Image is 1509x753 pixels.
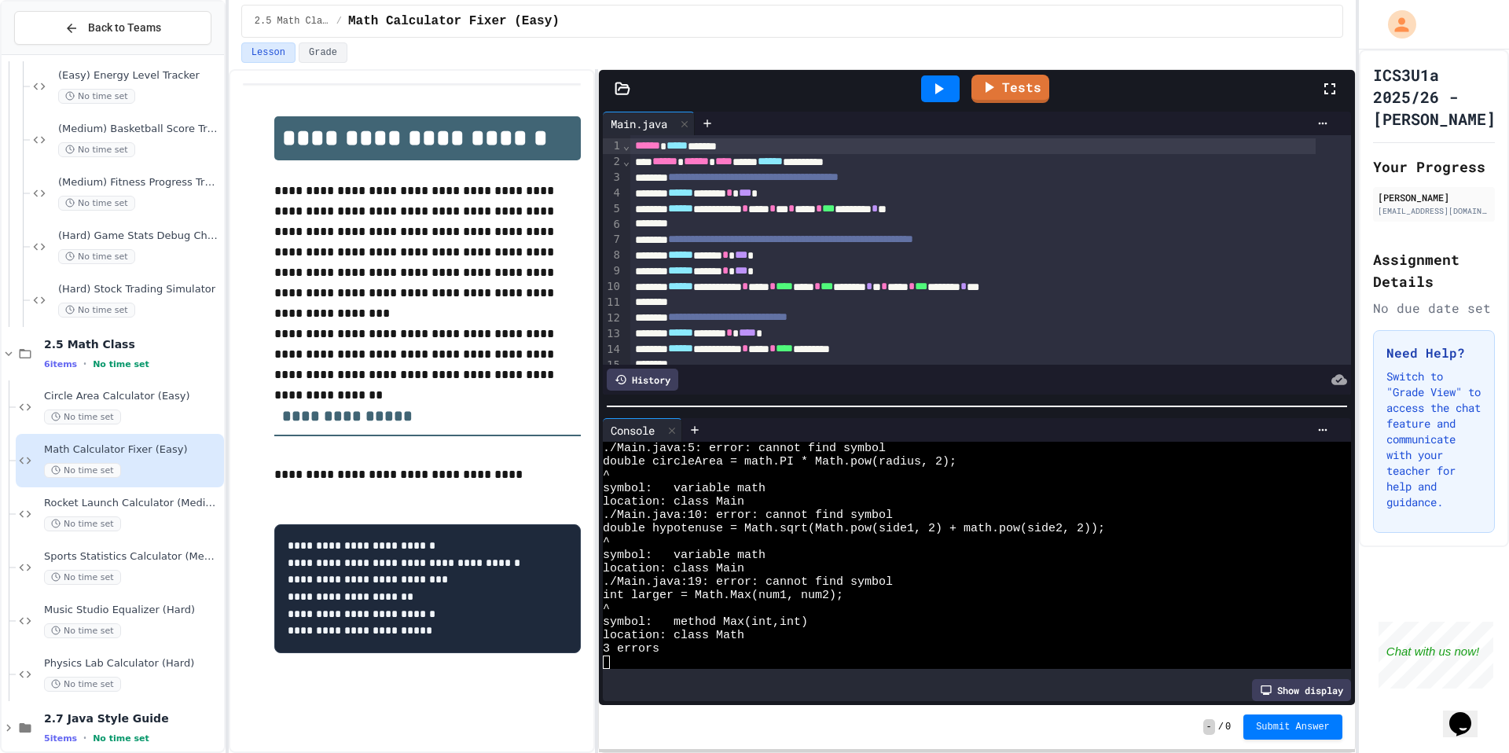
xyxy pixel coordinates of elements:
span: ^ [603,602,610,615]
h3: Need Help? [1386,343,1481,362]
span: symbol: variable math [603,482,766,495]
span: int larger = Math.Max(num1, num2); [603,589,843,602]
span: ./Main.java:5: error: cannot find symbol [603,442,886,455]
div: 7 [603,232,622,248]
h2: Assignment Details [1373,248,1495,292]
div: 15 [603,358,622,373]
div: No due date set [1373,299,1495,318]
span: Physics Lab Calculator (Hard) [44,657,221,670]
span: 2.5 Math Class [255,15,330,28]
button: Back to Teams [14,11,211,45]
span: No time set [44,410,121,424]
span: Fold line [622,139,630,152]
div: Console [603,422,663,439]
div: 4 [603,185,622,201]
span: double hypotenuse = Math.sqrt(Math.pow(side1, 2) + math.pow(side2, 2)); [603,522,1105,535]
span: location: class Main [603,495,744,509]
div: Show display [1252,679,1351,701]
div: 13 [603,326,622,342]
span: / [336,15,342,28]
iframe: chat widget [1443,690,1493,737]
span: double circleArea = math.PI * Math.pow(radius, 2); [603,455,956,468]
span: Rocket Launch Calculator (Medium) [44,497,221,510]
span: • [83,732,86,744]
div: Console [603,418,682,442]
div: 1 [603,138,622,154]
span: Back to Teams [88,20,161,36]
div: 11 [603,295,622,310]
div: 10 [603,279,622,295]
span: No time set [44,570,121,585]
button: Grade [299,42,347,63]
div: 3 [603,170,622,185]
span: symbol: method Max(int,int) [603,615,808,629]
span: No time set [93,733,149,744]
div: Main.java [603,112,695,135]
iframe: chat widget [1379,622,1493,689]
span: - [1203,719,1215,735]
span: location: class Math [603,629,744,642]
span: ./Main.java:10: error: cannot find symbol [603,509,893,522]
div: Main.java [603,116,675,132]
span: Submit Answer [1256,721,1330,733]
div: 2 [603,154,622,170]
div: 8 [603,248,622,263]
h1: ICS3U1a 2025/26 - [PERSON_NAME] [1373,64,1496,130]
span: location: class Main [603,562,744,575]
span: • [83,358,86,370]
span: ^ [603,535,610,549]
h2: Your Progress [1373,156,1495,178]
span: (Hard) Stock Trading Simulator [58,283,221,296]
span: Fold line [622,155,630,167]
span: 0 [1225,721,1231,733]
span: symbol: variable math [603,549,766,562]
div: History [607,369,678,391]
span: (Hard) Game Stats Debug Challenge [58,230,221,243]
span: No time set [58,196,135,211]
span: (Easy) Energy Level Tracker [58,69,221,83]
span: 5 items [44,733,77,744]
div: 5 [603,201,622,217]
div: 9 [603,263,622,279]
span: ^ [603,468,610,482]
div: 6 [603,217,622,233]
span: Music Studio Equalizer (Hard) [44,604,221,617]
span: / [1218,721,1224,733]
button: Submit Answer [1243,714,1342,740]
span: (Medium) Basketball Score Tracker [58,123,221,136]
div: 12 [603,310,622,326]
div: [EMAIL_ADDRESS][DOMAIN_NAME] [1378,205,1490,217]
a: Tests [971,75,1049,103]
span: No time set [58,303,135,318]
div: 14 [603,342,622,358]
button: Lesson [241,42,296,63]
div: My Account [1371,6,1420,42]
span: No time set [58,142,135,157]
span: No time set [93,359,149,369]
span: No time set [58,89,135,104]
span: No time set [44,516,121,531]
span: 3 errors [603,642,659,656]
span: Sports Statistics Calculator (Medium) [44,550,221,564]
span: Circle Area Calculator (Easy) [44,390,221,403]
span: (Medium) Fitness Progress Tracker [58,176,221,189]
span: Math Calculator Fixer (Easy) [348,12,560,31]
div: [PERSON_NAME] [1378,190,1490,204]
p: Switch to "Grade View" to access the chat feature and communicate with your teacher for help and ... [1386,369,1481,510]
span: No time set [58,249,135,264]
span: No time set [44,463,121,478]
span: 2.7 Java Style Guide [44,711,221,725]
span: ./Main.java:19: error: cannot find symbol [603,575,893,589]
span: Math Calculator Fixer (Easy) [44,443,221,457]
span: 2.5 Math Class [44,337,221,351]
span: 6 items [44,359,77,369]
span: No time set [44,623,121,638]
span: No time set [44,677,121,692]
